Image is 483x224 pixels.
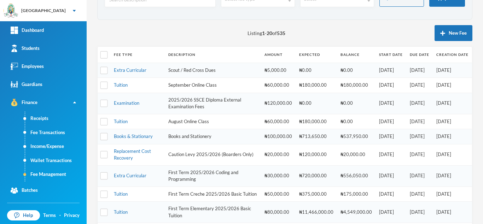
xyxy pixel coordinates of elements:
th: Description [165,47,261,63]
th: Start Date [376,47,406,63]
a: Fee Transactions [25,126,87,140]
td: [DATE] [406,165,433,186]
td: [DATE] [406,114,433,129]
td: ₦20,000.00 [261,144,296,165]
th: Creation Date [433,47,472,63]
td: [DATE] [433,186,472,202]
td: ₦720,000.00 [296,165,337,186]
td: ₦0.00 [337,114,376,129]
td: [DATE] [376,144,406,165]
td: ₦120,000.00 [296,144,337,165]
th: Amount [261,47,296,63]
td: [DATE] [406,129,433,144]
td: ₦180,000.00 [296,114,337,129]
div: · [59,212,61,219]
td: [DATE] [433,129,472,144]
td: ₦80,000.00 [261,202,296,223]
td: ₦60,000.00 [261,114,296,129]
td: 2025/2026 SSCE Diploma External Examination Fees [165,93,261,114]
b: 20 [267,30,272,36]
th: Balance [337,47,376,63]
div: Batches [11,187,38,194]
td: First Term 2025/2026 Coding and Programming [165,165,261,186]
td: ₦375,000.00 [296,186,337,202]
td: ₦0.00 [337,63,376,78]
td: ₦0.00 [296,93,337,114]
td: ₦180,000.00 [296,78,337,93]
td: [DATE] [376,186,406,202]
div: [GEOGRAPHIC_DATA] [21,7,66,14]
td: [DATE] [433,202,472,223]
a: Fee Management [25,167,87,182]
th: Fee Type [110,47,165,63]
td: [DATE] [376,114,406,129]
th: Due Date [406,47,433,63]
span: Listing - of [248,29,285,37]
td: First Term Elementary 2025/2026 Basic Tuition [165,202,261,223]
td: ₦175,000.00 [337,186,376,202]
div: Finance [11,99,37,106]
td: [DATE] [406,78,433,93]
td: Scout / Red Cross Dues [165,63,261,78]
div: Dashboard [11,27,44,34]
a: Tuition [114,119,128,124]
td: ₦180,000.00 [337,78,376,93]
td: August Online Class [165,114,261,129]
a: Extra Curricular [114,173,146,178]
div: Employees [11,63,44,70]
td: [DATE] [376,93,406,114]
td: [DATE] [406,93,433,114]
a: Income/Expense [25,139,87,154]
td: [DATE] [433,144,472,165]
td: [DATE] [376,165,406,186]
a: Terms [43,212,56,219]
td: ₦100,000.00 [261,129,296,144]
td: [DATE] [406,63,433,78]
td: ₦556,050.00 [337,165,376,186]
b: 535 [277,30,285,36]
button: New Fee [435,25,472,41]
th: Expected [296,47,337,63]
td: September Online Class [165,78,261,93]
img: logo [4,4,18,18]
td: ₦11,466,000.00 [296,202,337,223]
a: Privacy [64,212,80,219]
td: ₦4,549,000.00 [337,202,376,223]
td: [DATE] [376,129,406,144]
td: [DATE] [433,165,472,186]
td: ₦537,950.00 [337,129,376,144]
td: [DATE] [406,186,433,202]
td: First Term Creche 2025/2026 Basic Tuition [165,186,261,202]
div: Students [11,45,40,52]
td: ₦0.00 [337,93,376,114]
td: [DATE] [433,78,472,93]
td: [DATE] [433,93,472,114]
a: Wallet Transactions [25,154,87,168]
a: Receipts [25,111,87,126]
td: ₦5,000.00 [261,63,296,78]
td: [DATE] [376,78,406,93]
b: 1 [262,30,265,36]
td: [DATE] [406,144,433,165]
td: ₦120,000.00 [261,93,296,114]
td: ₦713,650.00 [296,129,337,144]
td: [DATE] [376,63,406,78]
a: Tuition [114,209,128,215]
td: [DATE] [376,202,406,223]
a: Extra Curricular [114,67,146,73]
a: Replacement Cost Recovery [114,148,151,161]
td: ₦60,000.00 [261,78,296,93]
td: ₦50,000.00 [261,186,296,202]
td: [DATE] [433,63,472,78]
a: Tuition [114,82,128,88]
td: Books and Stationery [165,129,261,144]
td: [DATE] [406,202,433,223]
div: Guardians [11,81,42,88]
a: Help [7,210,40,221]
td: ₦30,000.00 [261,165,296,186]
a: Tuition [114,191,128,197]
a: Books & Stationary [114,133,153,139]
td: Caution Levy 2025/2026 (Boarders Only) [165,144,261,165]
td: ₦0.00 [296,63,337,78]
td: ₦20,000.00 [337,144,376,165]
